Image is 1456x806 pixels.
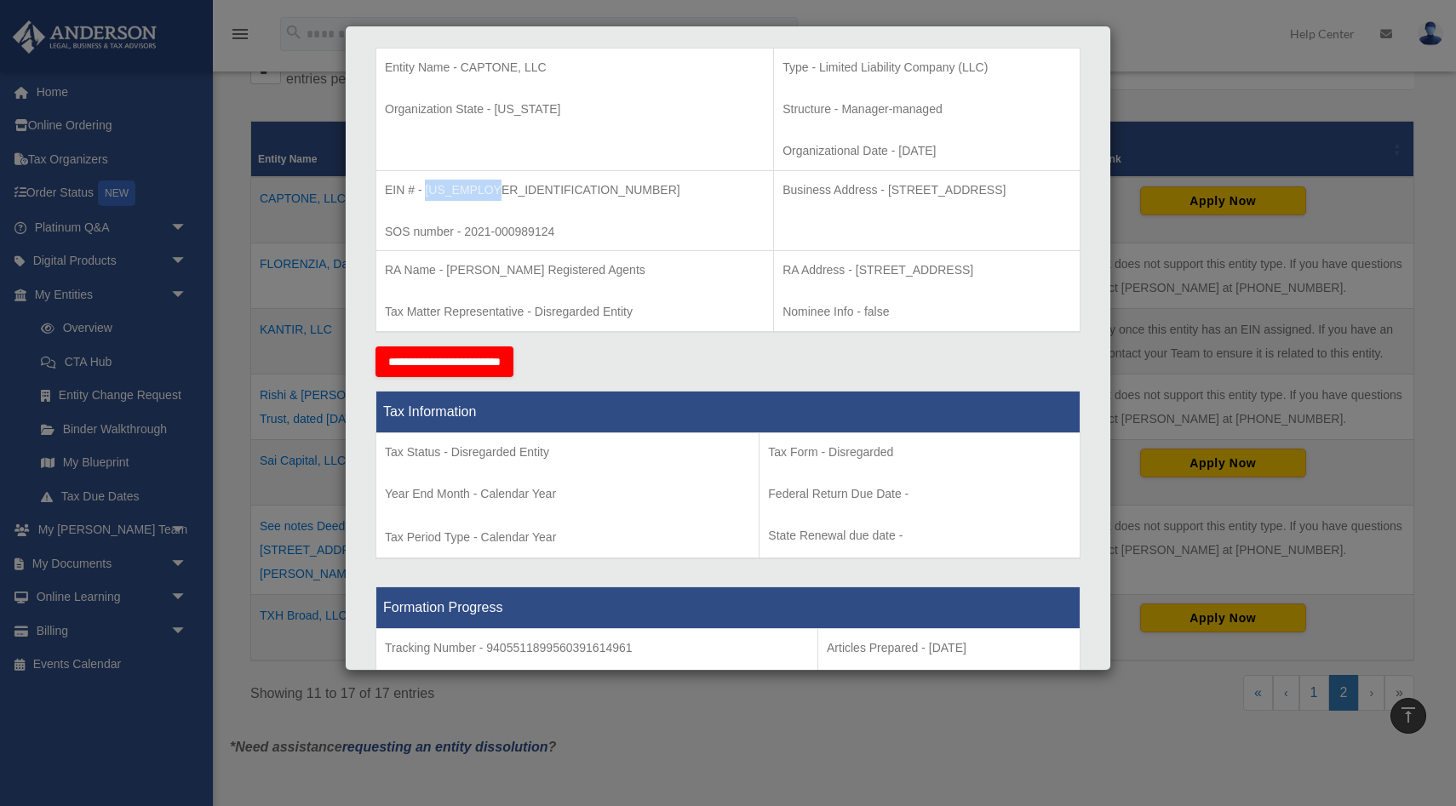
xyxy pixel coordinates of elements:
p: Tax Matter Representative - Disregarded Entity [385,301,765,323]
p: State Renewal due date - [768,525,1071,546]
p: Organization State - [US_STATE] [385,99,765,120]
p: Nominee Info - false [782,301,1071,323]
td: Tax Period Type - Calendar Year [376,432,760,558]
th: Formation Progress [376,586,1081,628]
p: Tax Status - Disregarded Entity [385,442,750,463]
p: SOS number - 2021-000989124 [385,221,765,243]
p: Organizational Date - [DATE] [782,140,1071,162]
p: Business Address - [STREET_ADDRESS] [782,180,1071,201]
p: Tax Form - Disregarded [768,442,1071,463]
p: Federal Return Due Date - [768,483,1071,505]
p: Year End Month - Calendar Year [385,483,750,505]
p: Entity Name - CAPTONE, LLC [385,57,765,78]
p: RA Name - [PERSON_NAME] Registered Agents [385,260,765,281]
p: EIN # - [US_EMPLOYER_IDENTIFICATION_NUMBER] [385,180,765,201]
th: Tax Information [376,391,1081,432]
p: Tracking Number - 9405511899560391614961 [385,637,809,659]
p: RA Address - [STREET_ADDRESS] [782,260,1071,281]
p: Articles Prepared - [DATE] [827,637,1071,659]
p: Type - Limited Liability Company (LLC) [782,57,1071,78]
p: Structure - Manager-managed [782,99,1071,120]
